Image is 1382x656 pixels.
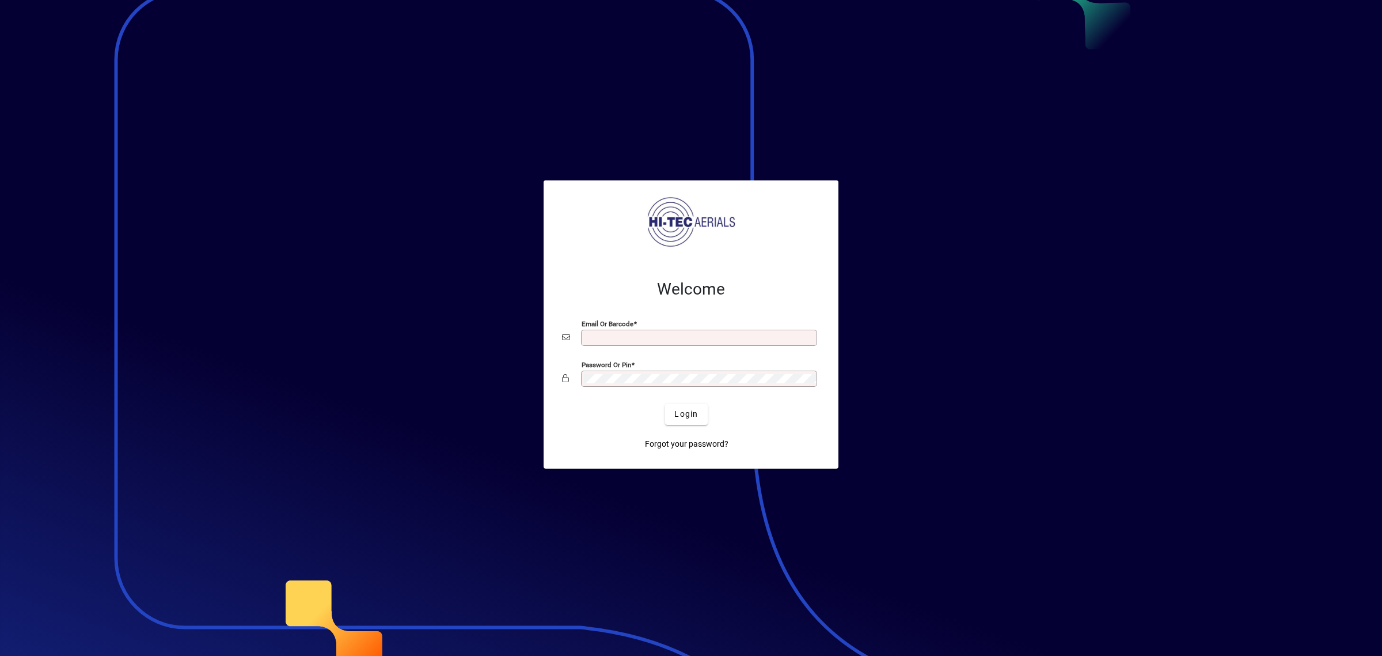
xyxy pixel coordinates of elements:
mat-label: Password or Pin [582,360,631,368]
button: Login [665,404,707,425]
span: Login [674,408,698,420]
a: Forgot your password? [640,434,733,455]
h2: Welcome [562,280,820,299]
mat-label: Email or Barcode [582,319,633,327]
span: Forgot your password? [645,438,728,450]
